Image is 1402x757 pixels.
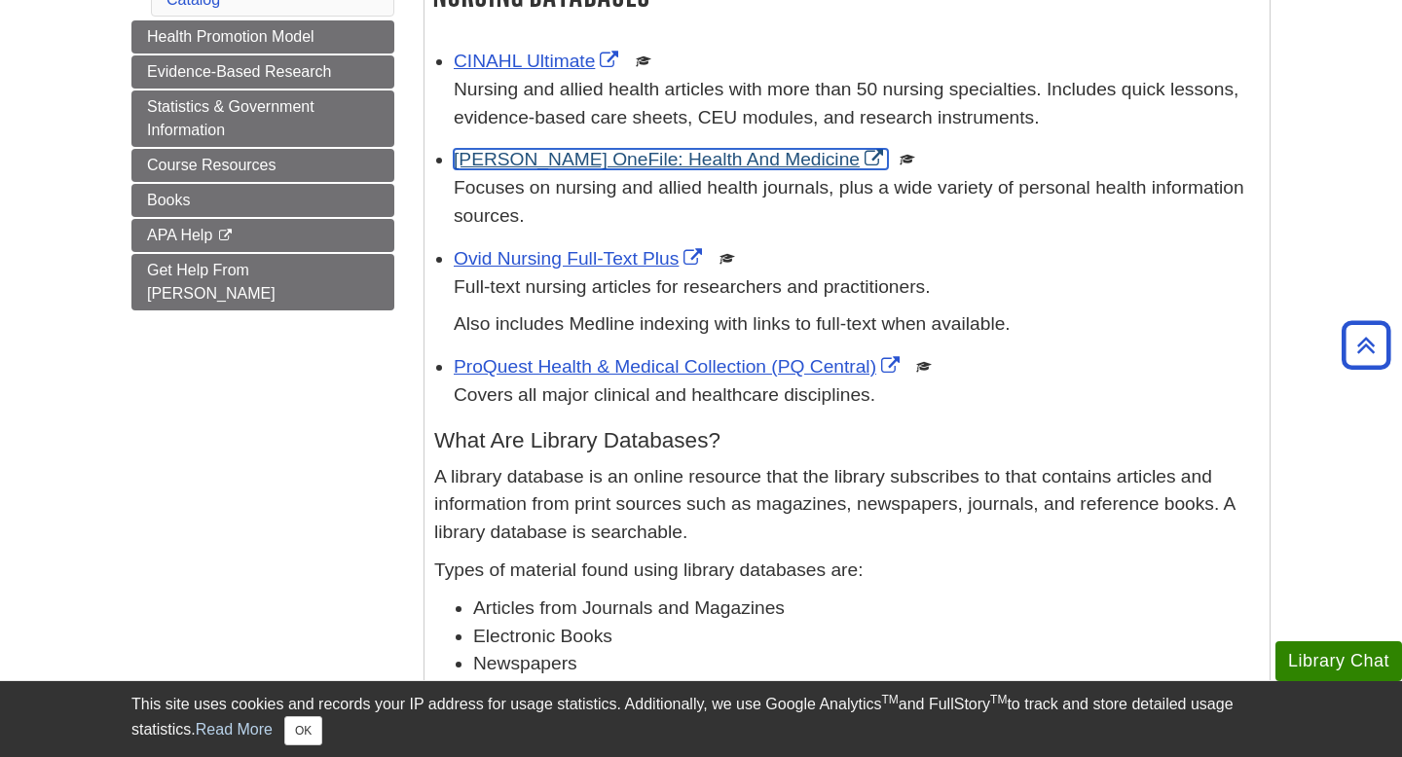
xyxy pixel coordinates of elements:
li: Electronic Books [473,623,1260,651]
div: This site uses cookies and records your IP address for usage statistics. Additionally, we use Goo... [131,693,1271,745]
a: Link opens in new window [454,248,707,269]
span: Statistics & Government Information [147,98,314,138]
span: Books [147,192,190,208]
img: Scholarly or Peer Reviewed [636,54,651,69]
p: Full-text nursing articles for researchers and practitioners. [454,273,1260,302]
a: Back to Top [1335,332,1397,358]
span: APA Help [147,227,212,243]
a: Books [131,184,394,217]
a: Evidence-Based Research [131,55,394,89]
a: APA Help [131,219,394,252]
button: Library Chat [1275,641,1402,681]
li: Newspapers [473,650,1260,678]
li: Images [473,678,1260,706]
span: Health Promotion Model [147,28,314,45]
sup: TM [990,693,1007,706]
a: Read More [196,721,273,738]
img: Scholarly or Peer Reviewed [916,359,932,375]
button: Close [284,716,322,745]
p: Types of material found using library databases are: [434,557,1260,585]
h4: What Are Library Databases? [434,429,1260,453]
p: A library database is an online resource that the library subscribes to that contains articles an... [434,463,1260,547]
img: Scholarly or Peer Reviewed [900,152,915,167]
a: Get Help From [PERSON_NAME] [131,254,394,310]
span: Evidence-Based Research [147,63,331,80]
a: Statistics & Government Information [131,90,394,147]
p: Covers all major clinical and healthcare disciplines. [454,381,1260,410]
a: Link opens in new window [454,356,904,377]
p: Focuses on nursing and allied health journals, plus a wide variety of personal health information... [454,174,1260,231]
span: Course Resources [147,157,277,173]
p: Nursing and allied health articles with more than 50 nursing specialties. Includes quick lessons,... [454,76,1260,132]
li: Articles from Journals and Magazines [473,595,1260,623]
p: Also includes Medline indexing with links to full-text when available. [454,310,1260,339]
sup: TM [881,693,898,706]
img: Scholarly or Peer Reviewed [719,251,735,267]
a: Health Promotion Model [131,20,394,54]
span: Get Help From [PERSON_NAME] [147,262,276,302]
i: This link opens in a new window [217,230,234,242]
a: Link opens in new window [454,149,888,169]
a: Course Resources [131,149,394,182]
a: Link opens in new window [454,51,623,71]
